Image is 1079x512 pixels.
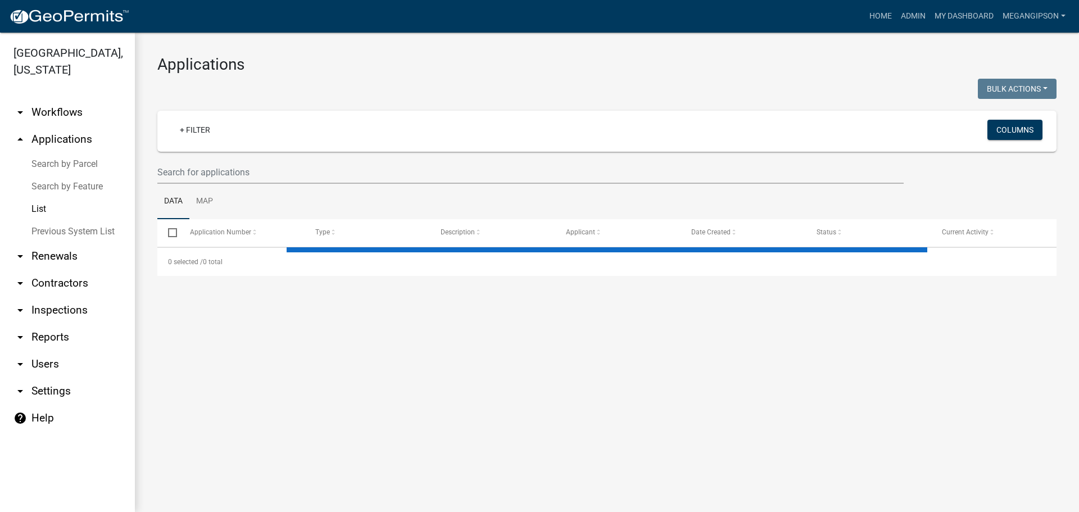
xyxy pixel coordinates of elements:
a: Home [865,6,896,27]
h3: Applications [157,55,1057,74]
datatable-header-cell: Date Created [681,219,806,246]
span: Status [817,228,836,236]
span: Type [315,228,330,236]
span: Date Created [691,228,731,236]
a: Data [157,184,189,220]
span: Current Activity [942,228,989,236]
a: My Dashboard [930,6,998,27]
datatable-header-cell: Type [304,219,429,246]
span: Applicant [566,228,595,236]
i: arrow_drop_down [13,303,27,317]
button: Bulk Actions [978,79,1057,99]
span: Application Number [190,228,251,236]
datatable-header-cell: Status [806,219,931,246]
i: help [13,411,27,425]
i: arrow_drop_down [13,106,27,119]
a: + Filter [171,120,219,140]
i: arrow_drop_down [13,330,27,344]
i: arrow_drop_down [13,277,27,290]
a: megangipson [998,6,1070,27]
input: Search for applications [157,161,904,184]
i: arrow_drop_down [13,384,27,398]
a: Map [189,184,220,220]
span: Description [441,228,475,236]
datatable-header-cell: Description [430,219,555,246]
datatable-header-cell: Application Number [179,219,304,246]
i: arrow_drop_down [13,250,27,263]
datatable-header-cell: Current Activity [931,219,1057,246]
div: 0 total [157,248,1057,276]
span: 0 selected / [168,258,203,266]
i: arrow_drop_up [13,133,27,146]
datatable-header-cell: Select [157,219,179,246]
datatable-header-cell: Applicant [555,219,681,246]
a: Admin [896,6,930,27]
button: Columns [987,120,1042,140]
i: arrow_drop_down [13,357,27,371]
